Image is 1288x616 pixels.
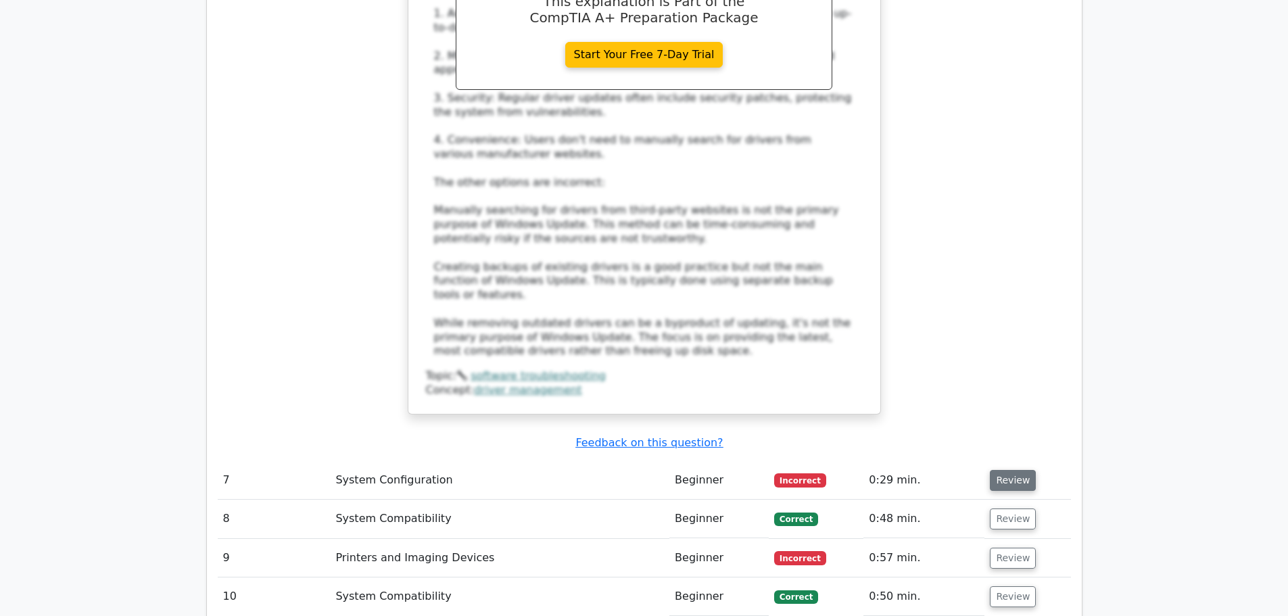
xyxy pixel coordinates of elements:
[990,548,1036,569] button: Review
[863,539,984,577] td: 0:57 min.
[218,539,331,577] td: 9
[218,500,331,538] td: 8
[471,369,606,382] a: software troubleshooting
[669,500,769,538] td: Beginner
[774,551,826,565] span: Incorrect
[669,577,769,616] td: Beginner
[330,500,669,538] td: System Compatibility
[426,383,863,398] div: Concept:
[774,590,818,604] span: Correct
[474,383,581,396] a: driver management
[330,577,669,616] td: System Compatibility
[863,500,984,538] td: 0:48 min.
[218,577,331,616] td: 10
[426,369,863,383] div: Topic:
[990,470,1036,491] button: Review
[330,461,669,500] td: System Configuration
[863,577,984,616] td: 0:50 min.
[774,473,826,487] span: Incorrect
[565,42,723,68] a: Start Your Free 7-Day Trial
[863,461,984,500] td: 0:29 min.
[669,461,769,500] td: Beginner
[330,539,669,577] td: Printers and Imaging Devices
[990,508,1036,529] button: Review
[218,461,331,500] td: 7
[774,513,818,526] span: Correct
[669,539,769,577] td: Beginner
[575,436,723,449] a: Feedback on this question?
[990,586,1036,607] button: Review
